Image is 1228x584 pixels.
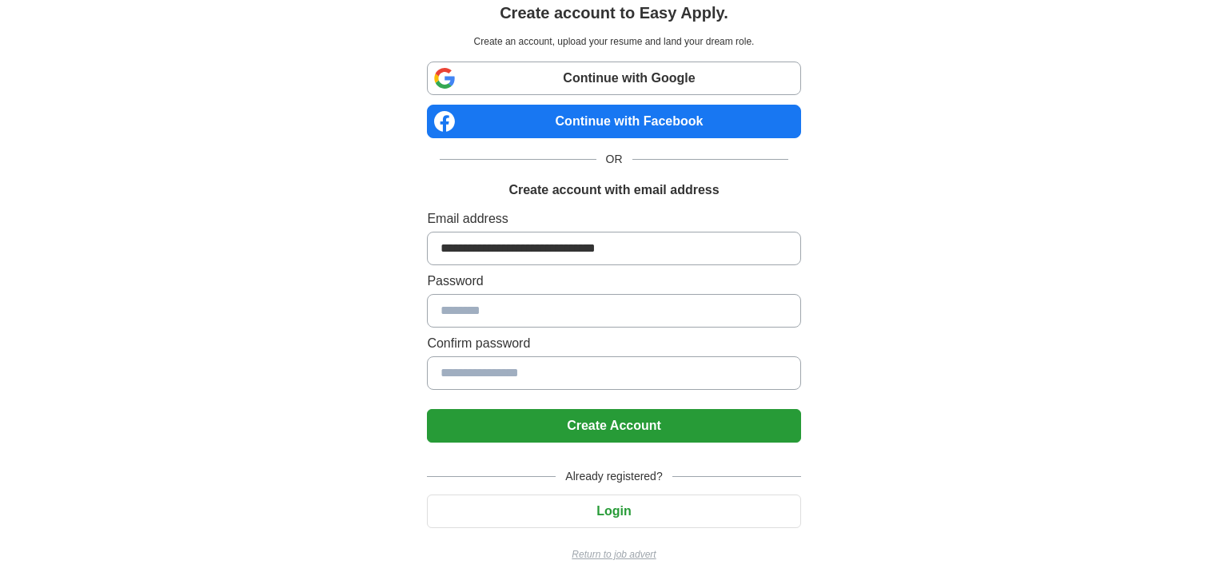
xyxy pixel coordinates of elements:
[556,468,672,485] span: Already registered?
[427,105,800,138] a: Continue with Facebook
[500,1,728,25] h1: Create account to Easy Apply.
[427,547,800,562] a: Return to job advert
[427,409,800,443] button: Create Account
[427,495,800,528] button: Login
[430,34,797,49] p: Create an account, upload your resume and land your dream role.
[427,62,800,95] a: Continue with Google
[427,272,800,291] label: Password
[427,334,800,353] label: Confirm password
[427,209,800,228] label: Email address
[596,151,632,168] span: OR
[427,504,800,518] a: Login
[508,181,719,200] h1: Create account with email address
